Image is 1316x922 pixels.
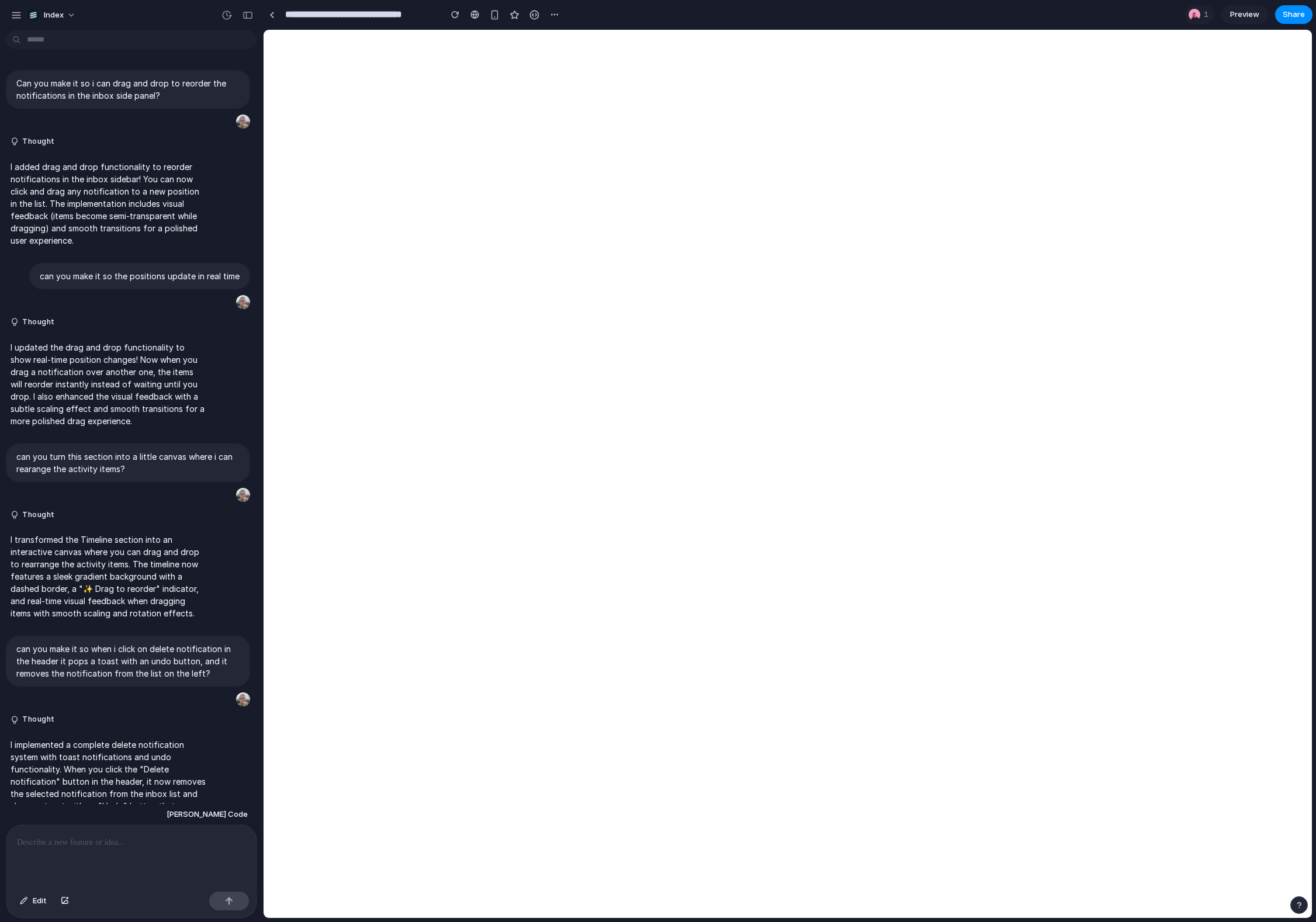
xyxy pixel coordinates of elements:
[11,341,206,427] p: I updated the drag and drop functionality to show real-time position changes! Now when you drag a...
[16,77,240,102] p: Can you make it so i can drag and drop to reorder the notifications in the inbox side panel?
[14,892,53,910] button: Edit
[1230,9,1259,20] span: Preview
[167,809,248,820] span: [PERSON_NAME] Code
[16,450,240,475] p: can you turn this section into a little canvas where i can rearange the activity items?
[11,161,206,247] p: I added drag and drop functionality to reorder notifications in the inbox sidebar! You can now cl...
[23,6,82,25] button: Index
[11,739,206,886] p: I implemented a complete delete notification system with toast notifications and undo functionali...
[40,270,240,282] p: can you make it so the positions update in real time
[1204,9,1212,20] span: 1
[1275,5,1312,24] button: Share
[1185,5,1214,24] div: 1
[11,533,206,619] p: I transformed the Timeline section into an interactive canvas where you can drag and drop to rear...
[44,9,64,21] span: Index
[1221,5,1268,24] a: Preview
[16,643,240,680] p: can you make it so when i click on delete notification in the header it pops a toast with an undo...
[163,804,251,825] button: [PERSON_NAME] Code
[1283,9,1305,20] span: Share
[33,895,47,907] span: Edit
